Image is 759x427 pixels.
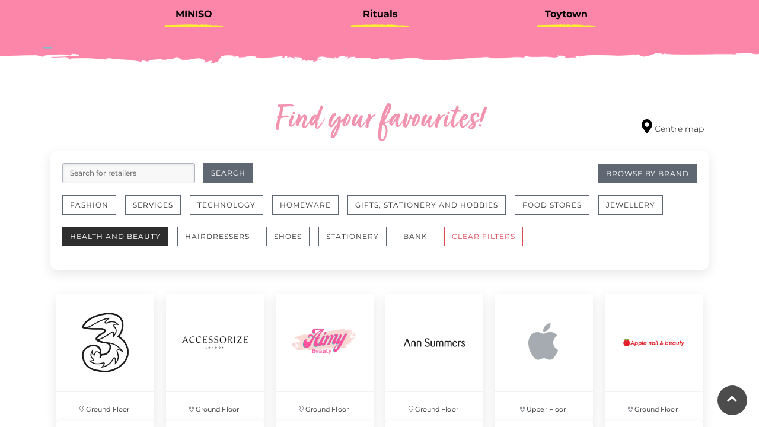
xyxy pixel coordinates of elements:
p: Ground Floor [605,392,703,421]
a: CLEAR FILTERS [444,227,532,258]
a: Homeware [272,195,347,227]
p: Ground Floor [385,392,483,421]
a: Fashion [62,195,125,227]
a: Jewellery [598,195,672,227]
a: Hairdressers [177,227,266,258]
button: Gifts, Stationery and Hobbies [347,195,506,215]
p: Upper Floor [495,392,593,421]
a: Gifts, Stationery and Hobbies [347,195,515,227]
button: Jewellery [598,195,663,215]
a: Services [125,195,190,227]
a: Technology [190,195,272,227]
button: Fashion [62,195,116,215]
p: Ground Floor [56,392,154,421]
button: Hairdressers [177,227,257,246]
h3: Toytown [482,8,650,20]
a: Ground Floor [379,288,489,427]
button: Homeware [272,195,339,215]
a: Centre map [642,119,704,135]
a: Ground Floor [50,288,160,427]
a: Ground Floor [599,288,709,427]
a: Ground Floor [270,288,379,427]
p: Ground Floor [166,392,264,421]
p: Ground Floor [276,392,374,421]
button: CLEAR FILTERS [444,227,523,246]
button: Health and Beauty [62,227,168,246]
button: Search [203,163,253,183]
a: Stationery [318,227,396,258]
h2: Find your favourites! [163,101,596,139]
h3: MINISO [110,8,278,20]
a: Bank [396,227,444,258]
button: Stationery [318,227,387,246]
button: Shoes [266,227,310,246]
h3: Rituals [296,8,464,20]
button: Food Stores [515,195,589,215]
a: Health and Beauty [62,227,177,258]
input: Search for retailers [62,163,195,183]
a: Browse By Brand [598,164,697,183]
button: Bank [396,227,435,246]
a: Shoes [266,227,318,258]
a: Ground Floor [160,288,270,427]
a: Food Stores [515,195,598,227]
a: Upper Floor [489,288,599,427]
button: Services [125,195,181,215]
button: Technology [190,195,263,215]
